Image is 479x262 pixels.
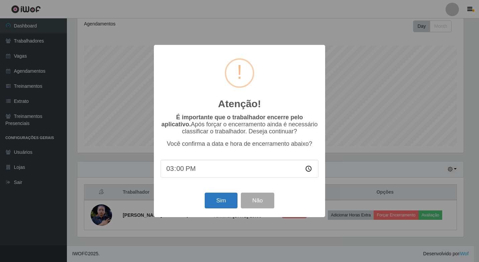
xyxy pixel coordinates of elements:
button: Não [241,193,274,208]
b: É importante que o trabalhador encerre pelo aplicativo. [161,114,303,128]
p: Após forçar o encerramento ainda é necessário classificar o trabalhador. Deseja continuar? [161,114,318,135]
h2: Atenção! [218,98,261,110]
button: Sim [205,193,237,208]
p: Você confirma a data e hora de encerramento abaixo? [161,140,318,147]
